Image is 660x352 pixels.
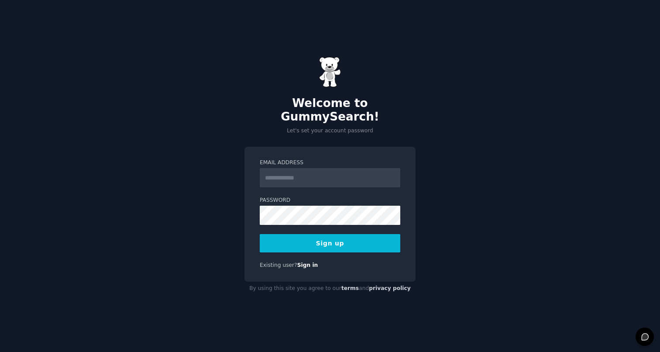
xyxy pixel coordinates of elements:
[341,285,359,291] a: terms
[244,97,416,124] h2: Welcome to GummySearch!
[260,159,400,167] label: Email Address
[244,127,416,135] p: Let's set your account password
[369,285,411,291] a: privacy policy
[244,282,416,296] div: By using this site you agree to our and
[260,262,297,268] span: Existing user?
[260,234,400,252] button: Sign up
[319,57,341,87] img: Gummy Bear
[260,197,400,204] label: Password
[297,262,318,268] a: Sign in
